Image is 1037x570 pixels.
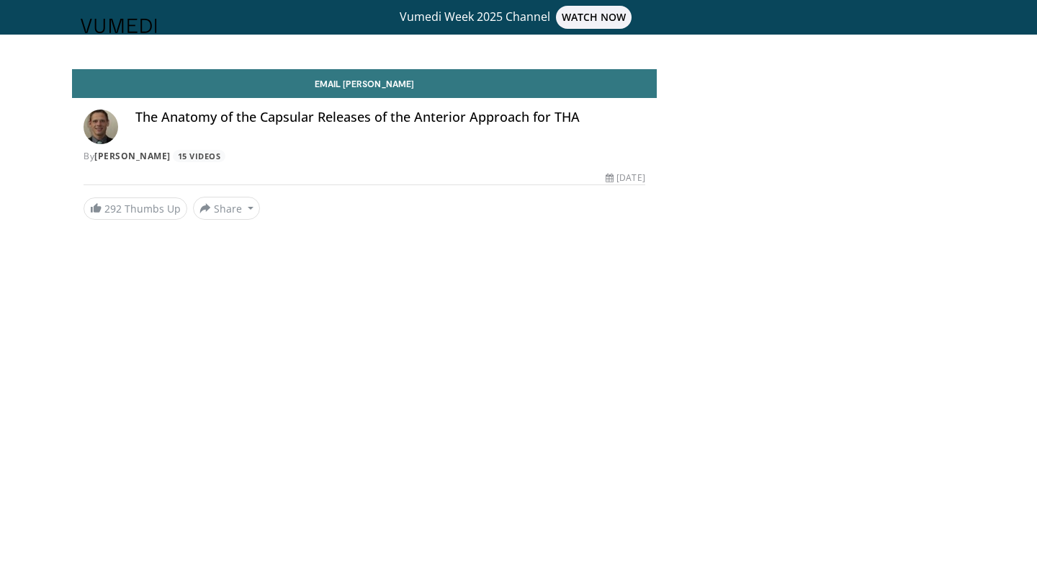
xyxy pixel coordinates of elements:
a: 292 Thumbs Up [84,197,187,220]
img: Avatar [84,110,118,144]
a: Email [PERSON_NAME] [72,69,657,98]
h4: The Anatomy of the Capsular Releases of the Anterior Approach for THA [135,110,645,125]
img: VuMedi Logo [81,19,157,33]
div: [DATE] [606,172,645,184]
button: Share [193,197,260,220]
a: [PERSON_NAME] [94,150,171,162]
span: 292 [104,202,122,215]
a: 15 Videos [173,150,225,162]
div: By [84,150,645,163]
